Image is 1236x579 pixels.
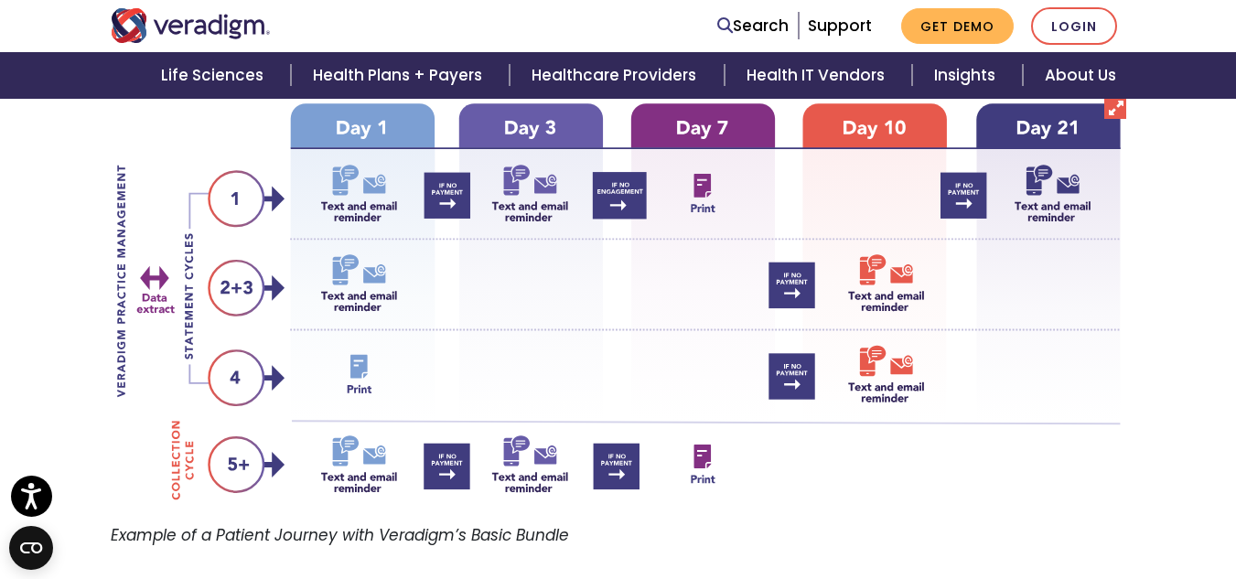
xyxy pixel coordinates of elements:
[111,8,271,43] img: Veradigm logo
[725,52,912,99] a: Health IT Vendors
[1031,7,1117,45] a: Login
[717,14,789,38] a: Search
[139,52,291,99] a: Life Sciences
[111,524,569,546] em: Example of a Patient Journey with Veradigm’s Basic Bundle
[808,15,872,37] a: Support
[9,526,53,570] button: Open CMP widget
[291,52,510,99] a: Health Plans + Payers
[912,52,1023,99] a: Insights
[1023,52,1138,99] a: About Us
[901,8,1014,44] a: Get Demo
[111,97,1126,523] img: Example of a Patient Journey with Veradigm’s Basic Bundle
[510,52,724,99] a: Healthcare Providers
[885,447,1214,557] iframe: Drift Chat Widget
